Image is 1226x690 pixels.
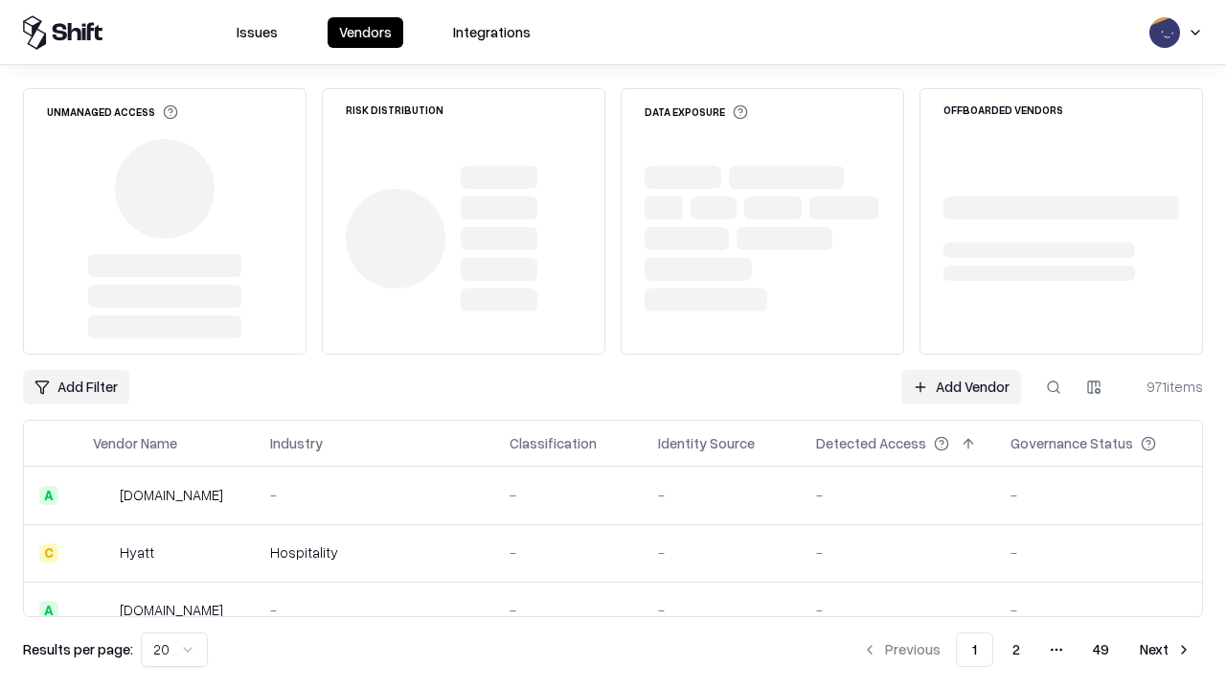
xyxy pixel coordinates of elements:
div: [DOMAIN_NAME] [120,485,223,505]
div: - [1010,542,1187,563]
div: Detected Access [816,433,926,453]
div: Governance Status [1010,433,1133,453]
div: - [658,542,785,563]
div: Classification [510,433,597,453]
div: Unmanaged Access [47,104,178,120]
div: - [510,542,627,563]
div: - [658,485,785,505]
img: primesec.co.il [93,601,112,620]
div: - [816,485,980,505]
button: Next [1128,632,1203,667]
div: C [39,543,58,563]
nav: pagination [851,632,1203,667]
button: Issues [225,17,289,48]
button: 49 [1078,632,1124,667]
div: - [816,600,980,620]
div: - [510,600,627,620]
button: Integrations [442,17,542,48]
div: - [658,600,785,620]
div: - [1010,485,1187,505]
div: - [510,485,627,505]
div: Industry [270,433,323,453]
a: Add Vendor [901,370,1021,404]
div: Hyatt [120,542,154,563]
div: Hospitality [270,542,479,563]
div: Data Exposure [645,104,748,120]
div: - [270,485,479,505]
div: A [39,486,58,505]
button: Vendors [328,17,403,48]
div: Risk Distribution [346,104,443,115]
div: 971 items [1126,377,1203,397]
p: Results per page: [23,639,133,659]
div: [DOMAIN_NAME] [120,600,223,620]
button: 2 [997,632,1035,667]
div: A [39,601,58,620]
div: - [270,600,479,620]
div: Offboarded Vendors [943,104,1063,115]
button: 1 [956,632,993,667]
div: - [1010,600,1187,620]
div: Vendor Name [93,433,177,453]
img: Hyatt [93,543,112,563]
div: - [816,542,980,563]
div: Identity Source [658,433,755,453]
button: Add Filter [23,370,129,404]
img: intrado.com [93,486,112,505]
